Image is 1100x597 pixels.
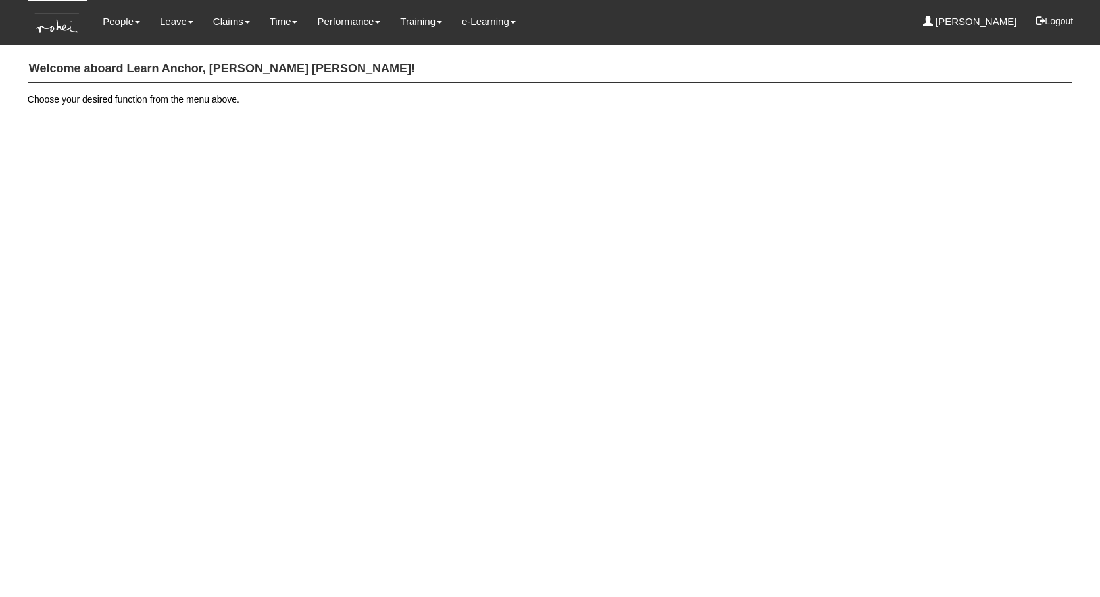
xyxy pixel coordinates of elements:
p: Choose your desired function from the menu above. [28,93,1072,106]
button: Logout [1026,5,1082,37]
a: Time [270,7,298,37]
a: Training [400,7,442,37]
img: KTs7HI1dOZG7tu7pUkOpGGQAiEQAiEQAj0IhBB1wtXDg6BEAiBEAiBEAiB4RGIoBtemSRFIRACIRACIRACIdCLQARdL1w5OAR... [28,1,87,45]
a: e-Learning [462,7,516,37]
h4: Welcome aboard Learn Anchor, [PERSON_NAME] [PERSON_NAME]! [28,56,1072,83]
a: [PERSON_NAME] [923,7,1017,37]
iframe: chat widget [1045,544,1087,584]
a: People [103,7,140,37]
a: Leave [160,7,193,37]
a: Claims [213,7,250,37]
a: Performance [317,7,380,37]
